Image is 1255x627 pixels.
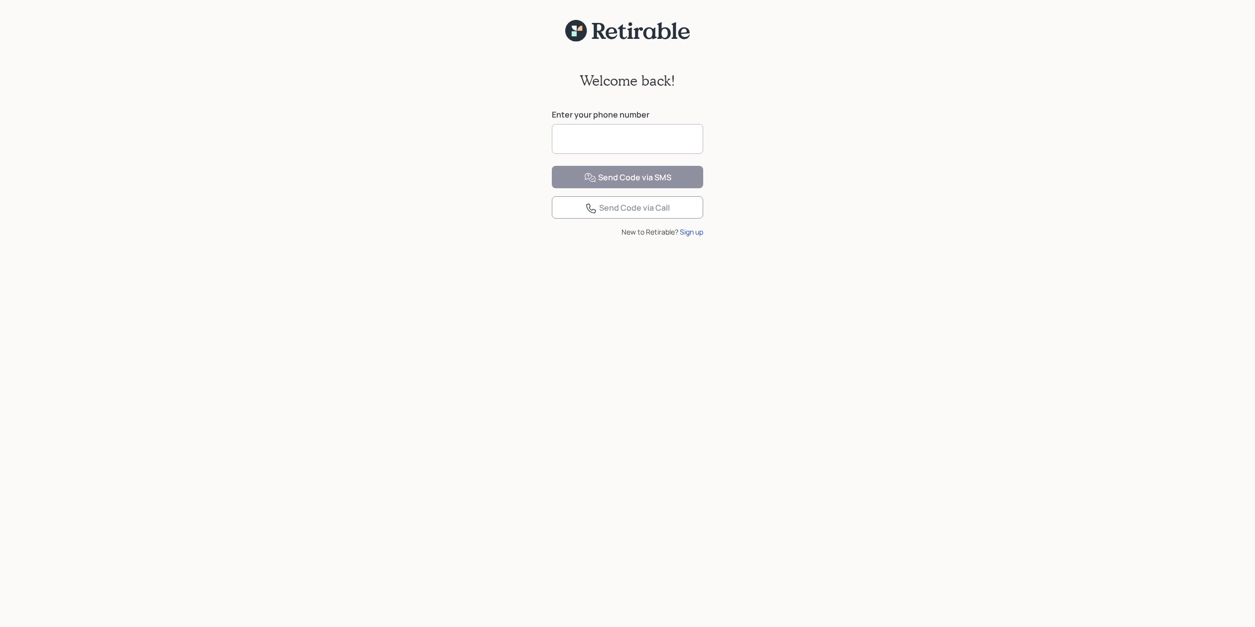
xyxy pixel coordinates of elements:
[580,72,675,89] h2: Welcome back!
[584,172,671,184] div: Send Code via SMS
[552,109,703,120] label: Enter your phone number
[552,227,703,237] div: New to Retirable?
[585,202,670,214] div: Send Code via Call
[552,166,703,188] button: Send Code via SMS
[552,196,703,219] button: Send Code via Call
[680,227,703,237] div: Sign up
